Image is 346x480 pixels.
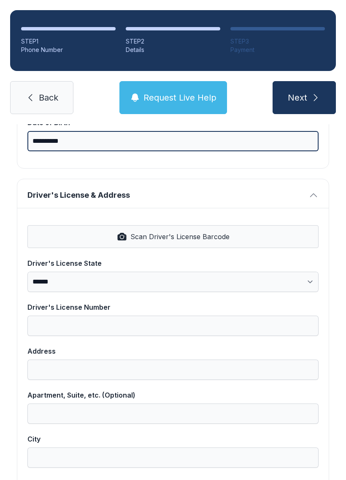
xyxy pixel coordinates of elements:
[21,37,116,46] div: STEP 1
[27,346,319,356] div: Address
[130,232,230,242] span: Scan Driver's License Barcode
[27,447,319,468] input: City
[27,404,319,424] input: Apartment, Suite, etc. (Optional)
[230,46,325,54] div: Payment
[27,272,319,292] select: Driver's License State
[27,302,319,312] div: Driver's License Number
[27,360,319,380] input: Address
[143,92,216,104] span: Request Live Help
[27,189,305,201] span: Driver's License & Address
[230,37,325,46] div: STEP 3
[27,131,319,151] input: Date of Birth
[126,37,220,46] div: STEP 2
[21,46,116,54] div: Phone Number
[288,92,307,104] span: Next
[17,179,329,208] button: Driver's License & Address
[39,92,58,104] span: Back
[27,316,319,336] input: Driver's License Number
[27,390,319,400] div: Apartment, Suite, etc. (Optional)
[126,46,220,54] div: Details
[27,434,319,444] div: City
[27,258,319,268] div: Driver's License State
